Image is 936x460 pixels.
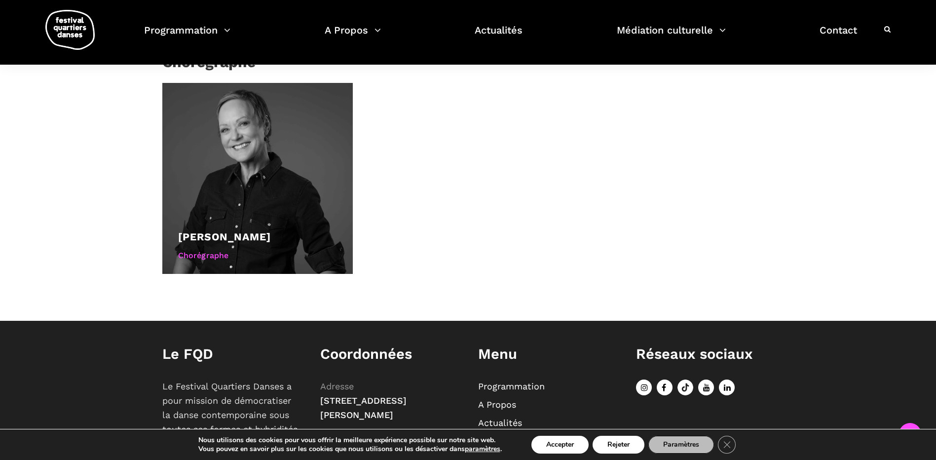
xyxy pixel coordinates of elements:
span: Adresse [320,381,354,391]
a: Médiation culturelle [617,22,726,51]
button: Paramètres [648,436,714,454]
button: Close GDPR Cookie Banner [718,436,736,454]
a: Contact [820,22,857,51]
a: Programmation [144,22,230,51]
img: logo-fqd-med [45,10,95,50]
a: A Propos [325,22,381,51]
h1: Menu [478,345,616,363]
div: Chorégraphe [178,249,337,262]
a: Actualités [478,418,522,428]
button: Accepter [531,436,589,454]
h3: Chorégraphe [162,53,256,78]
a: Actualités [475,22,523,51]
h1: Le FQD [162,345,300,363]
button: Rejeter [593,436,644,454]
span: [STREET_ADDRESS][PERSON_NAME] [320,395,407,420]
p: Vous pouvez en savoir plus sur les cookies que nous utilisons ou les désactiver dans . [198,445,502,454]
h1: Coordonnées [320,345,458,363]
p: Nous utilisons des cookies pour vous offrir la meilleure expérience possible sur notre site web. [198,436,502,445]
a: A Propos [478,399,516,410]
a: Programmation [478,381,545,391]
button: paramètres [465,445,500,454]
a: [PERSON_NAME] [178,230,271,243]
h1: Réseaux sociaux [636,345,774,363]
